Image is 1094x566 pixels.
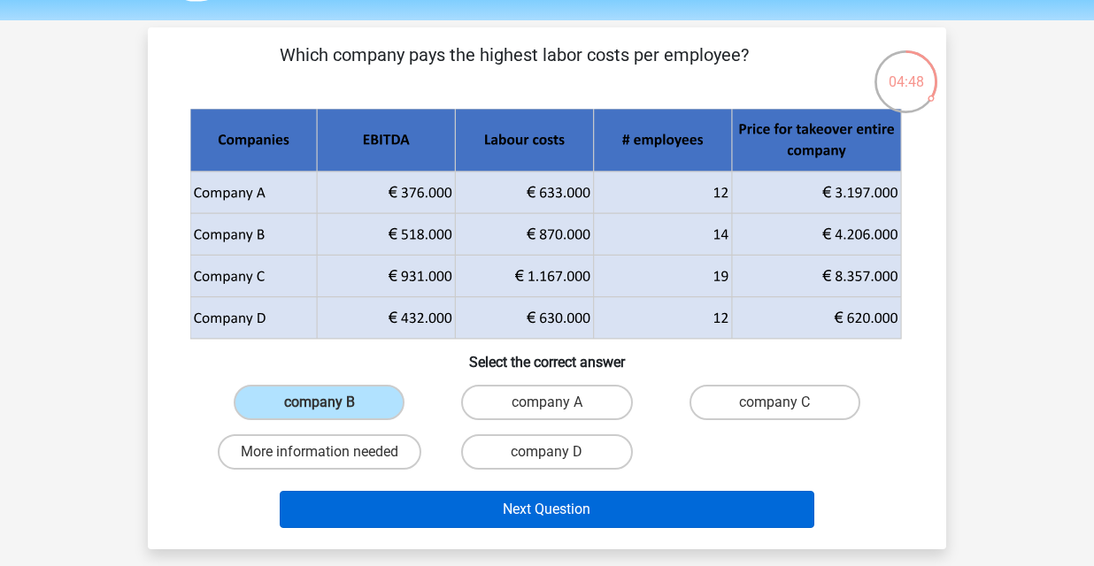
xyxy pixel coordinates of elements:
label: More information needed [218,434,421,470]
label: company A [461,385,632,420]
p: Which company pays the highest labor costs per employee? [176,42,851,95]
label: company D [461,434,632,470]
h6: Select the correct answer [176,340,918,371]
label: company C [690,385,860,420]
div: 04:48 [873,49,939,93]
button: Next Question [280,491,815,528]
label: company B [234,385,404,420]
